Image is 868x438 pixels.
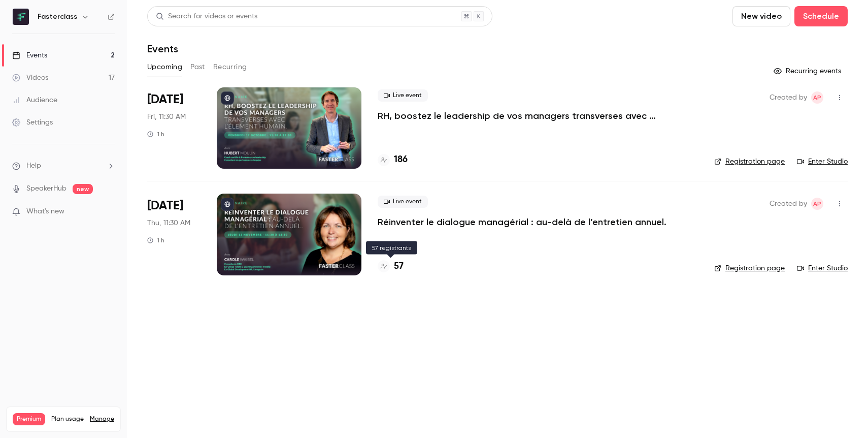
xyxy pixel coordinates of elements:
span: new [73,184,93,194]
span: [DATE] [147,91,183,108]
span: Plan usage [51,415,84,423]
span: What's new [26,206,64,217]
img: Fasterclass [13,9,29,25]
button: Recurring [213,59,247,75]
span: [DATE] [147,198,183,214]
span: Live event [378,196,428,208]
span: Premium [13,413,45,425]
button: Recurring events [769,63,848,79]
a: 186 [378,153,408,167]
a: Manage [90,415,114,423]
a: Registration page [714,263,785,273]
span: Live event [378,89,428,102]
div: Oct 17 Fri, 11:30 AM (Europe/Paris) [147,87,201,169]
a: Registration page [714,157,785,167]
span: Thu, 11:30 AM [147,218,190,228]
div: 1 h [147,130,164,138]
span: Created by [770,198,807,210]
span: Amory Panné [811,198,823,210]
button: Past [190,59,205,75]
img: website_grey.svg [16,26,24,35]
span: Created by [770,91,807,104]
img: tab_domain_overview_orange.svg [41,59,49,67]
div: Mots-clés [126,60,155,67]
button: New video [732,6,790,26]
a: SpeakerHub [26,183,66,194]
a: RH, boostez le leadership de vos managers transverses avec l’Élement Humain. [378,110,682,122]
a: Enter Studio [797,263,848,273]
a: Enter Studio [797,157,848,167]
div: Settings [12,117,53,128]
span: Help [26,161,41,171]
img: logo_orange.svg [16,16,24,24]
button: Schedule [794,6,848,26]
div: Domaine [52,60,78,67]
div: Audience [12,95,57,105]
div: 1 h [147,236,164,244]
h1: Events [147,43,178,55]
div: Events [12,50,47,60]
div: Domaine: [DOMAIN_NAME] [26,26,115,35]
h4: 186 [394,153,408,167]
h6: Fasterclass [38,12,77,22]
div: Nov 13 Thu, 11:30 AM (Europe/Paris) [147,194,201,275]
div: Videos [12,73,48,83]
div: Search for videos or events [156,11,257,22]
li: help-dropdown-opener [12,161,115,171]
img: tab_keywords_by_traffic_grey.svg [115,59,123,67]
a: Réinventer le dialogue managérial : au-delà de l’entretien annuel. [378,216,666,228]
button: Upcoming [147,59,182,75]
span: Amory Panné [811,91,823,104]
span: Fri, 11:30 AM [147,112,186,122]
span: AP [813,91,821,104]
h4: 57 [394,260,404,273]
a: 57 [378,260,404,273]
span: AP [813,198,821,210]
div: v 4.0.25 [28,16,50,24]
